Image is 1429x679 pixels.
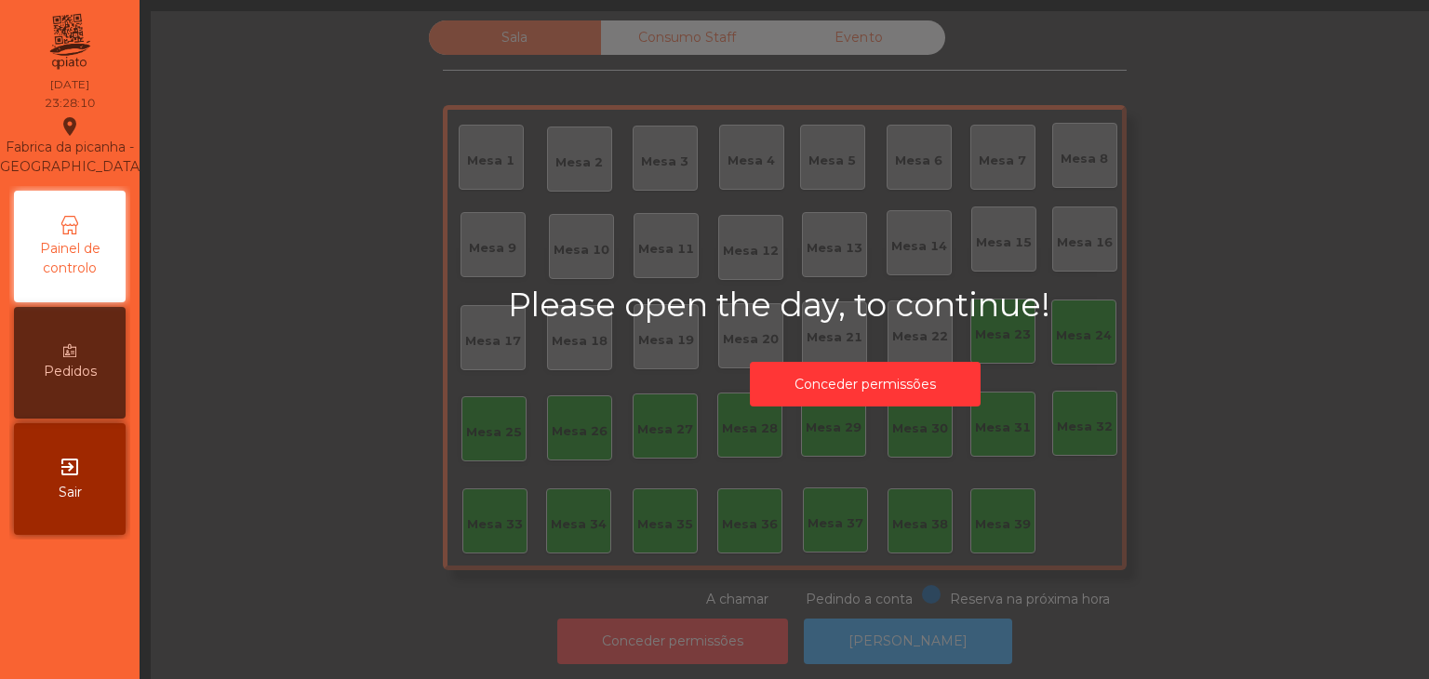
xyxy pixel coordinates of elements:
span: Sair [59,483,82,502]
span: Pedidos [44,362,97,381]
div: [DATE] [50,76,89,93]
i: location_on [59,115,81,138]
button: Conceder permissões [750,362,981,407]
img: qpiato [47,9,92,74]
span: Painel de controlo [19,239,121,278]
div: 23:28:10 [45,95,95,112]
h2: Please open the day, to continue! [508,286,1222,325]
i: exit_to_app [59,456,81,478]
